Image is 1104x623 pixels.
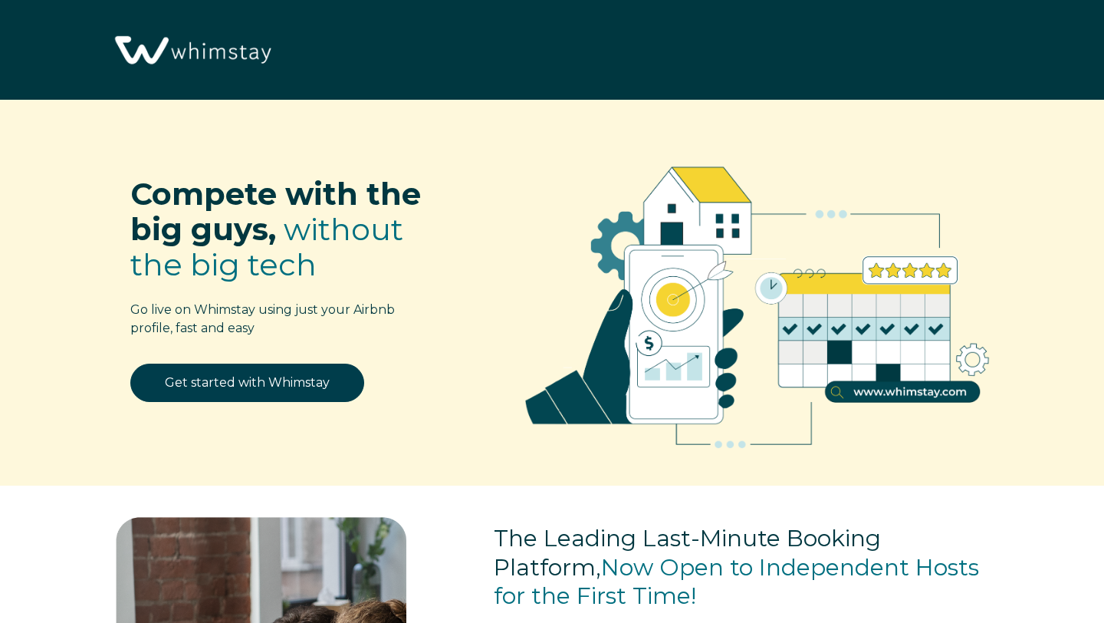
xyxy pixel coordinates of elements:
img: RBO Ilustrations-02 [488,123,1027,477]
span: Go live on Whimstay using just your Airbnb profile, fast and easy [130,302,395,335]
span: Now Open to Independent Hosts for the First Time! [494,553,979,611]
span: The Leading Last-Minute Booking Platform, [494,524,881,582]
span: without the big tech [130,210,403,283]
a: Get started with Whimstay [130,364,364,402]
span: Compete with the big guys, [130,175,421,248]
img: Whimstay Logo-02 1 [107,8,276,94]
